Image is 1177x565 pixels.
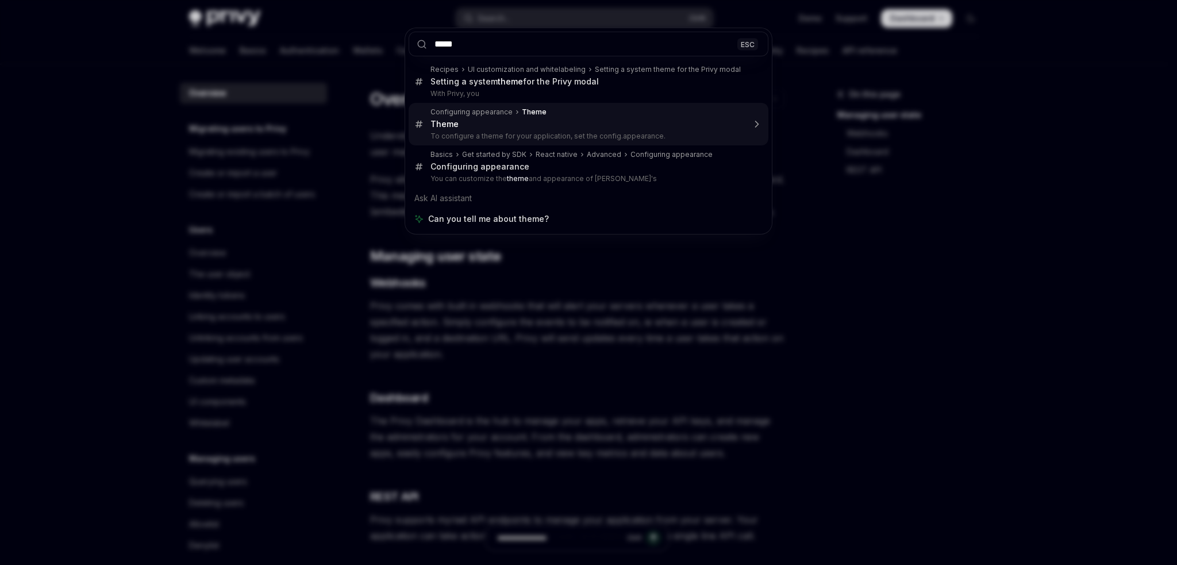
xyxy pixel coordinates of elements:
div: Ask AI assistant [409,188,768,209]
div: Recipes [430,65,459,74]
b: theme [507,174,529,183]
span: Can you tell me about theme? [428,213,549,225]
p: To configure a theme for your application, set the config.appearance. [430,132,744,141]
div: React native [536,150,578,159]
p: You can customize the and appearance of [PERSON_NAME]'s [430,174,744,183]
div: Get started by SDK [462,150,526,159]
div: Setting a system theme for the Privy modal [595,65,741,74]
div: Advanced [587,150,621,159]
div: Configuring appearance [630,150,713,159]
div: UI customization and whitelabeling [468,65,586,74]
b: theme [498,76,523,86]
b: Theme [430,119,459,129]
b: Theme [522,107,547,116]
div: Configuring appearance [430,162,529,172]
div: Configuring appearance [430,107,513,117]
div: Setting a system for the Privy modal [430,76,599,87]
div: Basics [430,150,453,159]
p: With Privy, you [430,89,744,98]
div: ESC [737,38,758,50]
